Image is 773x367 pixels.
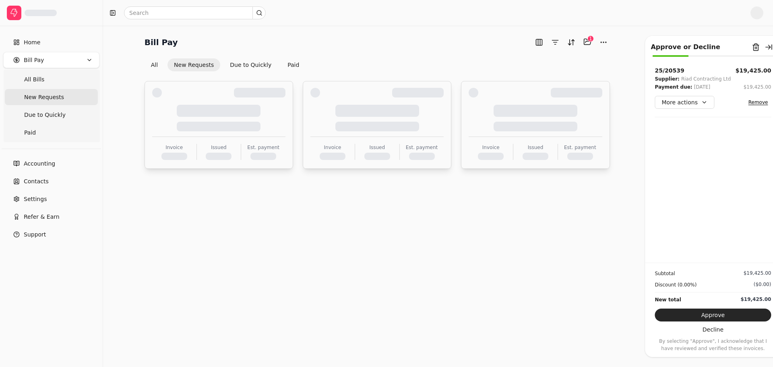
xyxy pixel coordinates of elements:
[247,144,279,151] div: Est. payment
[651,42,720,52] div: Approve or Decline
[3,173,99,189] a: Contacts
[655,338,771,352] p: By selecting "Approve", I acknowledge that I have reviewed and verified these invoices.
[655,296,681,304] div: New total
[655,75,679,83] div: Supplier:
[5,89,98,105] a: New Requests
[3,156,99,172] a: Accounting
[681,75,731,83] div: Riad Contracting Ltd
[744,83,771,91] button: $19,425.00
[3,209,99,225] button: Refer & Earn
[223,58,278,71] button: Due to Quickly
[167,58,220,71] button: New Requests
[281,58,306,71] button: Paid
[24,93,64,102] span: New Requests
[145,36,178,49] h2: Bill Pay
[655,96,714,109] button: More actions
[5,124,98,141] a: Paid
[5,71,98,87] a: All Bills
[24,56,44,64] span: Bill Pay
[3,191,99,207] a: Settings
[3,226,99,243] button: Support
[482,144,500,151] div: Invoice
[24,195,47,203] span: Settings
[597,36,610,49] button: More
[655,270,675,278] div: Subtotal
[655,309,771,321] button: Approve
[736,66,771,75] button: $19,425.00
[5,107,98,123] a: Due to Quickly
[655,323,771,336] button: Decline
[24,38,40,47] span: Home
[24,129,36,137] span: Paid
[745,97,771,107] button: Remove
[324,144,341,151] div: Invoice
[565,36,578,49] button: Sort
[3,52,99,68] button: Bill Pay
[564,144,596,151] div: Est. payment
[145,58,306,71] div: Invoice filter options
[3,34,99,50] a: Home
[528,144,544,151] div: Issued
[124,6,266,19] input: Search
[744,270,771,277] div: $19,425.00
[145,58,164,71] button: All
[694,83,711,91] div: [DATE]
[655,66,684,75] div: 25/20539
[24,75,44,84] span: All Bills
[24,111,66,119] span: Due to Quickly
[369,144,385,151] div: Issued
[165,144,183,151] div: Invoice
[741,296,771,303] div: $19,425.00
[211,144,227,151] div: Issued
[24,213,60,221] span: Refer & Earn
[581,35,594,48] button: Batch (1)
[655,83,692,91] div: Payment due:
[587,35,594,42] div: 1
[24,177,49,186] span: Contacts
[754,281,771,288] div: ($0.00)
[24,230,46,239] span: Support
[406,144,438,151] div: Est. payment
[655,281,697,289] div: Discount (0.00%)
[24,160,55,168] span: Accounting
